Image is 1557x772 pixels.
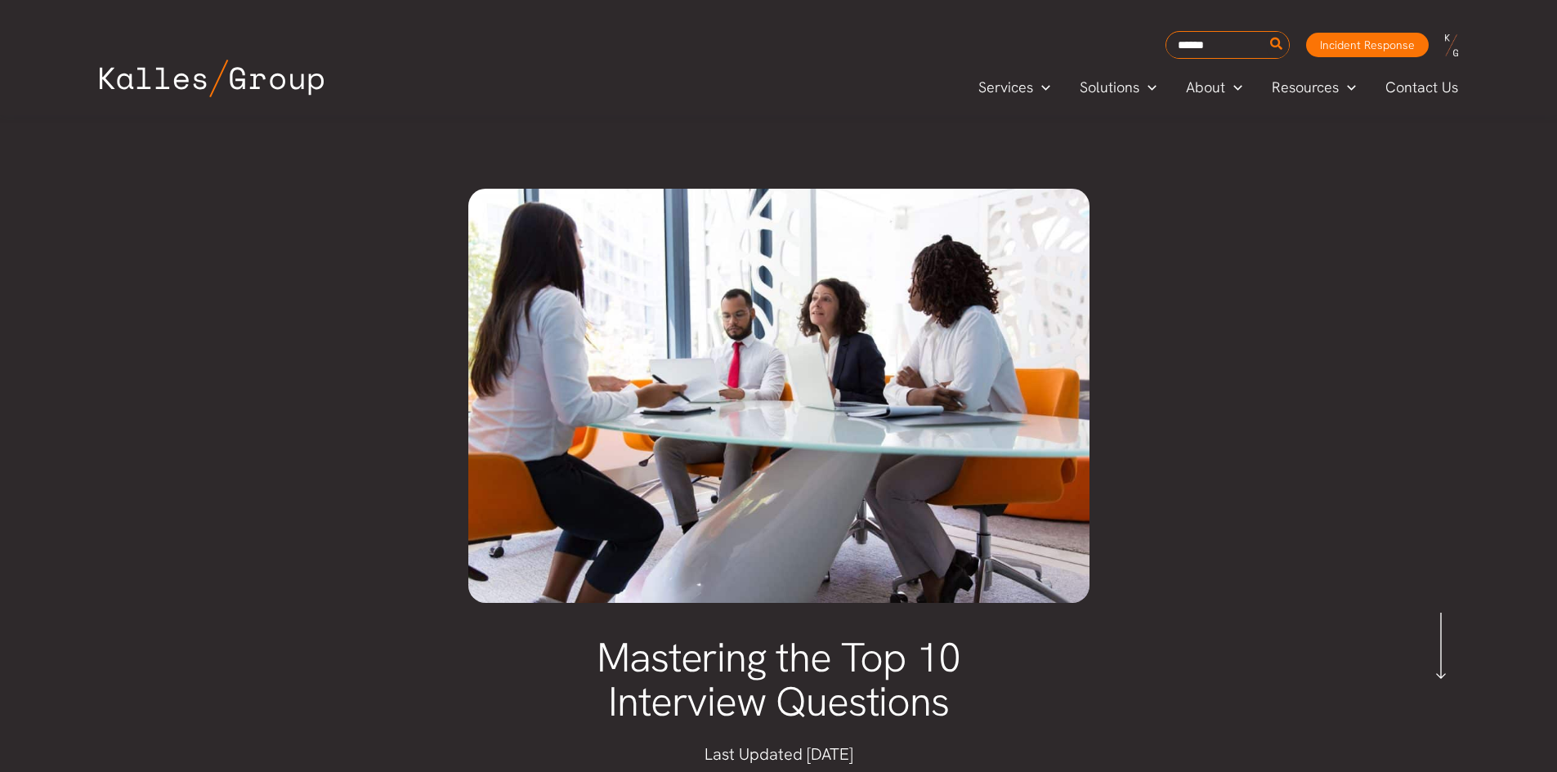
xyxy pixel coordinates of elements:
[1339,75,1356,100] span: Menu Toggle
[964,74,1474,100] nav: Primary Site Navigation
[1371,75,1474,100] a: Contact Us
[597,631,960,729] span: Mastering the Top 10 Interview Questions
[1385,75,1458,100] span: Contact Us
[1139,75,1157,100] span: Menu Toggle
[1171,75,1257,100] a: AboutMenu Toggle
[1272,75,1339,100] span: Resources
[468,189,1089,603] img: dream-team-17
[1225,75,1242,100] span: Menu Toggle
[1080,75,1139,100] span: Solutions
[1267,32,1287,58] button: Search
[964,75,1065,100] a: ServicesMenu Toggle
[1033,75,1050,100] span: Menu Toggle
[100,60,324,97] img: Kalles Group
[1065,75,1171,100] a: SolutionsMenu Toggle
[1257,75,1371,100] a: ResourcesMenu Toggle
[1186,75,1225,100] span: About
[1306,33,1429,57] a: Incident Response
[705,743,853,765] span: Last Updated [DATE]
[978,75,1033,100] span: Services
